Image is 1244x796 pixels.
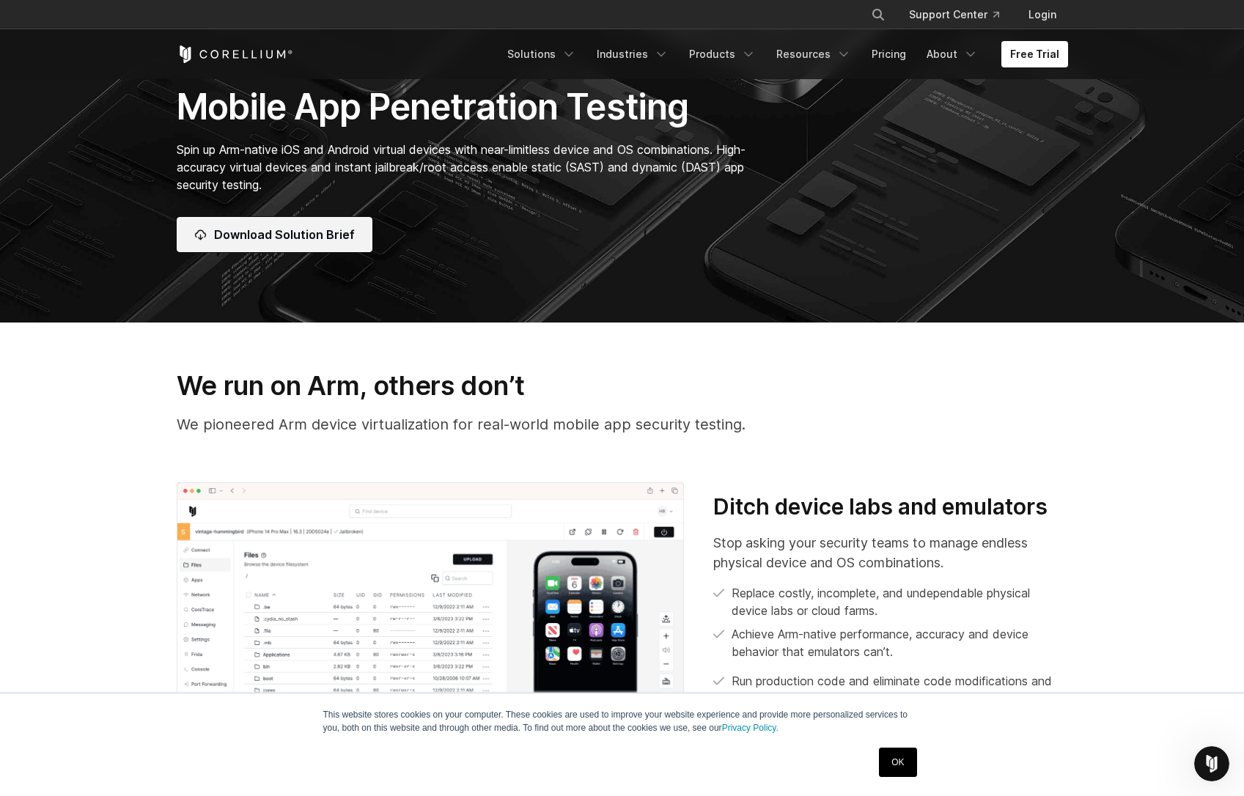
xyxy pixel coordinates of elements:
a: Solutions [498,41,585,67]
iframe: Intercom live chat [1194,746,1229,781]
a: Products [680,41,765,67]
h1: Mobile App Penetration Testing [177,85,761,129]
a: Privacy Policy. [722,723,779,733]
a: Free Trial [1001,41,1068,67]
a: Resources [768,41,860,67]
button: Search [865,1,891,28]
a: Corellium Home [177,45,293,63]
h3: Ditch device labs and emulators [713,493,1067,521]
a: Industries [588,41,677,67]
div: Navigation Menu [853,1,1068,28]
div: Navigation Menu [498,41,1068,67]
p: Run production code and eliminate code modifications and recompiles that emulators often require. [732,672,1067,707]
a: Pricing [863,41,915,67]
span: Spin up Arm-native iOS and Android virtual devices with near-limitless device and OS combinations... [177,142,746,192]
p: This website stores cookies on your computer. These cookies are used to improve your website expe... [323,708,921,734]
a: OK [879,748,916,777]
a: Login [1017,1,1068,28]
img: Dynamic app security testing (DSAT); iOS pentest [177,482,685,777]
span: Download Solution Brief [214,226,355,243]
p: Stop asking your security teams to manage endless physical device and OS combinations. [713,533,1067,572]
a: About [918,41,987,67]
a: Support Center [897,1,1011,28]
p: We pioneered Arm device virtualization for real-world mobile app security testing. [177,413,1068,435]
a: Download Solution Brief [177,217,372,252]
p: Achieve Arm-native performance, accuracy and device behavior that emulators can’t. [732,625,1067,660]
h3: We run on Arm, others don’t [177,369,1068,402]
p: Replace costly, incomplete, and undependable physical device labs or cloud farms. [732,584,1067,619]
